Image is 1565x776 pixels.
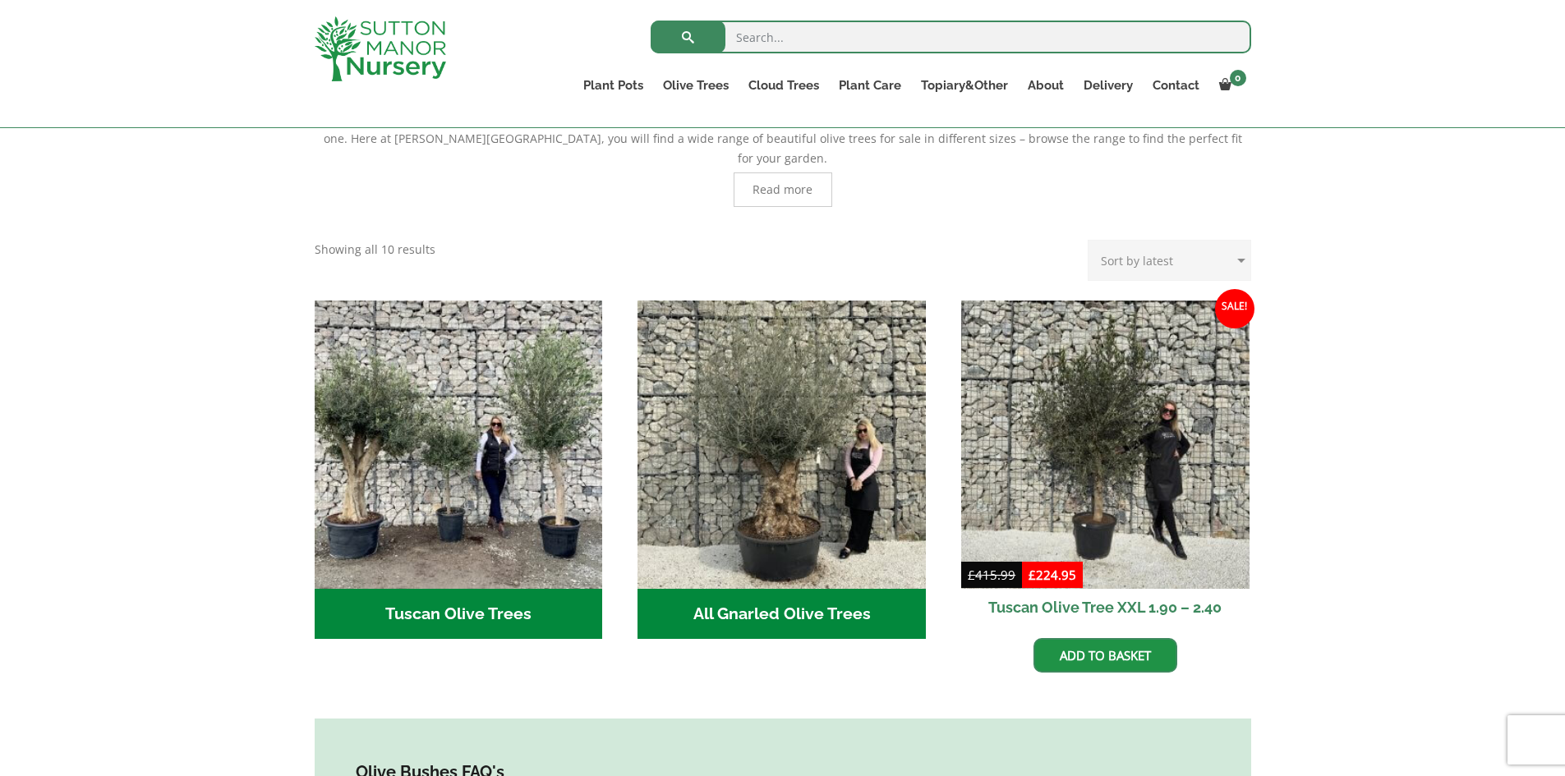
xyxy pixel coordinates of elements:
span: Sale! [1215,289,1254,328]
h2: Tuscan Olive Tree XXL 1.90 – 2.40 [961,589,1250,626]
a: Sale! Tuscan Olive Tree XXL 1.90 – 2.40 [961,301,1250,626]
a: Visit product category All Gnarled Olive Trees [638,301,926,639]
a: Visit product category Tuscan Olive Trees [315,301,603,639]
a: 0 [1209,74,1251,97]
input: Search... [651,21,1251,53]
bdi: 224.95 [1029,567,1076,583]
span: 0 [1230,70,1246,86]
img: logo [315,16,446,81]
div: Create a stunning Mediterranean-style garden with authentic olive trees imported from the finest ... [315,50,1251,207]
h2: All Gnarled Olive Trees [638,589,926,640]
img: Tuscan Olive Trees [315,301,603,589]
a: Contact [1143,74,1209,97]
a: Delivery [1074,74,1143,97]
span: Read more [753,184,812,195]
img: All Gnarled Olive Trees [638,301,926,589]
a: Plant Care [829,74,911,97]
img: Tuscan Olive Tree XXL 1.90 - 2.40 [961,301,1250,589]
a: Cloud Trees [739,74,829,97]
p: Showing all 10 results [315,240,435,259]
a: Olive Trees [653,74,739,97]
select: Shop order [1088,240,1251,281]
a: About [1018,74,1074,97]
bdi: 415.99 [968,567,1015,583]
a: Plant Pots [573,74,653,97]
span: £ [968,567,975,583]
span: £ [1029,567,1036,583]
h2: Tuscan Olive Trees [315,589,603,640]
a: Topiary&Other [911,74,1018,97]
a: Add to basket: “Tuscan Olive Tree XXL 1.90 - 2.40” [1033,638,1177,673]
